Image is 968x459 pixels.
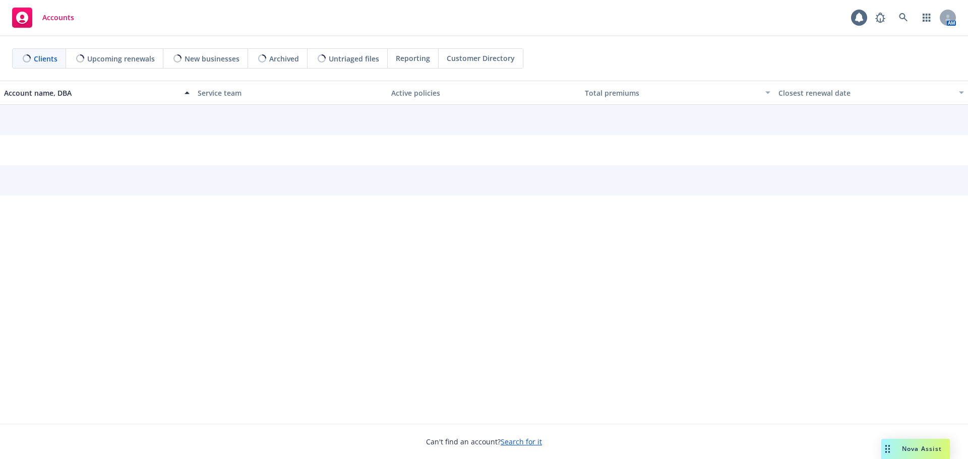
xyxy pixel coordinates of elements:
button: Active policies [387,81,581,105]
button: Closest renewal date [774,81,968,105]
button: Service team [194,81,387,105]
div: Account name, DBA [4,88,178,98]
span: Can't find an account? [426,436,542,447]
div: Service team [198,88,383,98]
div: Drag to move [881,439,894,459]
span: Untriaged files [329,53,379,64]
button: Total premiums [581,81,774,105]
a: Accounts [8,4,78,32]
button: Nova Assist [881,439,950,459]
span: Accounts [42,14,74,22]
div: Closest renewal date [778,88,953,98]
span: Nova Assist [902,444,942,453]
span: Archived [269,53,299,64]
span: New businesses [185,53,239,64]
span: Reporting [396,53,430,63]
a: Search [893,8,914,28]
a: Search for it [501,437,542,446]
span: Customer Directory [447,53,515,63]
div: Total premiums [585,88,759,98]
div: Active policies [391,88,577,98]
a: Report a Bug [870,8,890,28]
span: Clients [34,53,57,64]
a: Switch app [917,8,937,28]
span: Upcoming renewals [87,53,155,64]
